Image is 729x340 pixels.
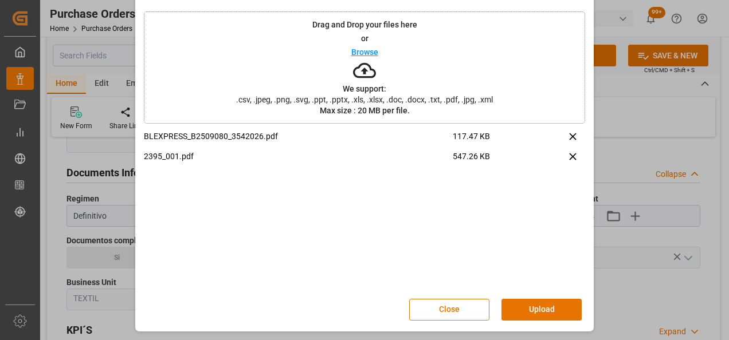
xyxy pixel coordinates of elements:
[144,131,453,143] p: BLEXPRESS_B2509080_3542026.pdf
[409,299,489,321] button: Close
[453,131,531,151] span: 117.47 KB
[312,21,417,29] p: Drag and Drop your files here
[144,151,453,163] p: 2395_001.pdf
[351,48,378,56] p: Browse
[453,151,531,171] span: 547.26 KB
[229,96,500,104] span: .csv, .jpeg, .png, .svg, .ppt, .pptx, .xls, .xlsx, .doc, .docx, .txt, .pdf, .jpg, .xml
[501,299,582,321] button: Upload
[144,11,585,124] div: Drag and Drop your files hereorBrowseWe support:.csv, .jpeg, .png, .svg, .ppt, .pptx, .xls, .xlsx...
[361,34,369,42] p: or
[320,106,410,114] p: Max size : 20 MB per file.
[343,85,386,93] p: We support:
